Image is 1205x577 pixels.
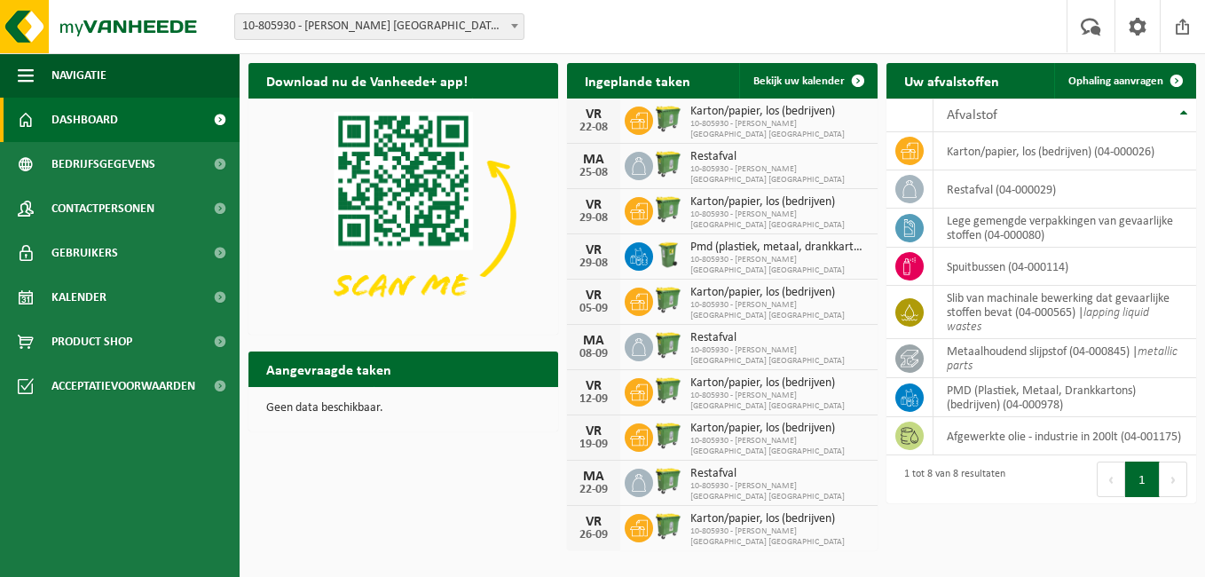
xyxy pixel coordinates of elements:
[576,515,611,529] div: VR
[690,164,868,186] span: 10-805930 - [PERSON_NAME] [GEOGRAPHIC_DATA] [GEOGRAPHIC_DATA]
[576,198,611,212] div: VR
[653,330,683,360] img: WB-0770-HPE-GN-50
[690,467,868,481] span: Restafval
[653,285,683,315] img: WB-0770-HPE-GN-50
[576,288,611,303] div: VR
[576,424,611,439] div: VR
[933,170,1196,209] td: restafval (04-000029)
[1125,462,1160,497] button: 1
[248,99,558,331] img: Download de VHEPlus App
[653,240,683,270] img: WB-0240-HPE-GN-50
[653,194,683,225] img: WB-0770-HPE-GN-50
[690,481,868,502] span: 10-805930 - [PERSON_NAME] [GEOGRAPHIC_DATA] [GEOGRAPHIC_DATA]
[653,421,683,451] img: WB-0770-HPE-GN-50
[248,352,409,386] h2: Aangevraagde taken
[739,63,876,99] a: Bekijk uw kalender
[886,63,1017,98] h2: Uw afvalstoffen
[576,257,611,270] div: 29-08
[653,466,683,496] img: WB-0770-HPE-GN-50
[653,149,683,179] img: WB-0770-HPE-GN-50
[51,320,132,364] span: Product Shop
[690,119,868,140] span: 10-805930 - [PERSON_NAME] [GEOGRAPHIC_DATA] [GEOGRAPHIC_DATA]
[690,512,868,526] span: Karton/papier, los (bedrijven)
[947,108,997,123] span: Afvalstof
[576,122,611,134] div: 22-08
[690,331,868,345] span: Restafval
[1097,462,1125,497] button: Previous
[51,53,106,98] span: Navigatie
[690,345,868,367] span: 10-805930 - [PERSON_NAME] [GEOGRAPHIC_DATA] [GEOGRAPHIC_DATA]
[576,334,611,348] div: MA
[51,231,118,275] span: Gebruikers
[576,107,611,122] div: VR
[576,212,611,225] div: 29-08
[690,209,868,231] span: 10-805930 - [PERSON_NAME] [GEOGRAPHIC_DATA] [GEOGRAPHIC_DATA]
[690,286,868,300] span: Karton/papier, los (bedrijven)
[690,300,868,321] span: 10-805930 - [PERSON_NAME] [GEOGRAPHIC_DATA] [GEOGRAPHIC_DATA]
[266,402,540,415] p: Geen data beschikbaar.
[933,339,1196,378] td: metaalhoudend slijpstof (04-000845) |
[576,153,611,167] div: MA
[653,511,683,541] img: WB-0770-HPE-GN-50
[1054,63,1194,99] a: Ophaling aanvragen
[690,391,868,412] span: 10-805930 - [PERSON_NAME] [GEOGRAPHIC_DATA] [GEOGRAPHIC_DATA]
[690,105,868,119] span: Karton/papier, los (bedrijven)
[576,484,611,496] div: 22-09
[51,275,106,320] span: Kalender
[653,104,683,134] img: WB-0770-HPE-GN-50
[576,303,611,315] div: 05-09
[690,255,868,276] span: 10-805930 - [PERSON_NAME] [GEOGRAPHIC_DATA] [GEOGRAPHIC_DATA]
[947,306,1149,334] i: lapping liquid wastes
[933,378,1196,417] td: PMD (Plastiek, Metaal, Drankkartons) (bedrijven) (04-000978)
[248,63,485,98] h2: Download nu de Vanheede+ app!
[51,364,195,408] span: Acceptatievoorwaarden
[576,379,611,393] div: VR
[690,150,868,164] span: Restafval
[933,248,1196,286] td: spuitbussen (04-000114)
[576,470,611,484] div: MA
[234,13,524,40] span: 10-805930 - JOHN CRANE BELGIUM NV - MERKSEM
[690,241,868,255] span: Pmd (plastiek, metaal, drankkartons) (bedrijven)
[576,529,611,541] div: 26-09
[933,209,1196,248] td: lege gemengde verpakkingen van gevaarlijke stoffen (04-000080)
[690,376,868,391] span: Karton/papier, los (bedrijven)
[576,167,611,179] div: 25-08
[576,393,611,406] div: 12-09
[933,417,1196,455] td: afgewerkte olie - industrie in 200lt (04-001175)
[690,195,868,209] span: Karton/papier, los (bedrijven)
[576,348,611,360] div: 08-09
[51,142,155,186] span: Bedrijfsgegevens
[576,439,611,451] div: 19-09
[51,98,118,142] span: Dashboard
[690,422,868,436] span: Karton/papier, los (bedrijven)
[1160,462,1187,497] button: Next
[895,460,1005,499] div: 1 tot 8 van 8 resultaten
[690,436,868,457] span: 10-805930 - [PERSON_NAME] [GEOGRAPHIC_DATA] [GEOGRAPHIC_DATA]
[51,186,154,231] span: Contactpersonen
[933,132,1196,170] td: karton/papier, los (bedrijven) (04-000026)
[933,286,1196,339] td: slib van machinale bewerking dat gevaarlijke stoffen bevat (04-000565) |
[235,14,524,39] span: 10-805930 - JOHN CRANE BELGIUM NV - MERKSEM
[653,375,683,406] img: WB-0770-HPE-GN-50
[567,63,708,98] h2: Ingeplande taken
[753,75,845,87] span: Bekijk uw kalender
[576,243,611,257] div: VR
[947,345,1177,373] i: metallic parts
[690,526,868,548] span: 10-805930 - [PERSON_NAME] [GEOGRAPHIC_DATA] [GEOGRAPHIC_DATA]
[1068,75,1163,87] span: Ophaling aanvragen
